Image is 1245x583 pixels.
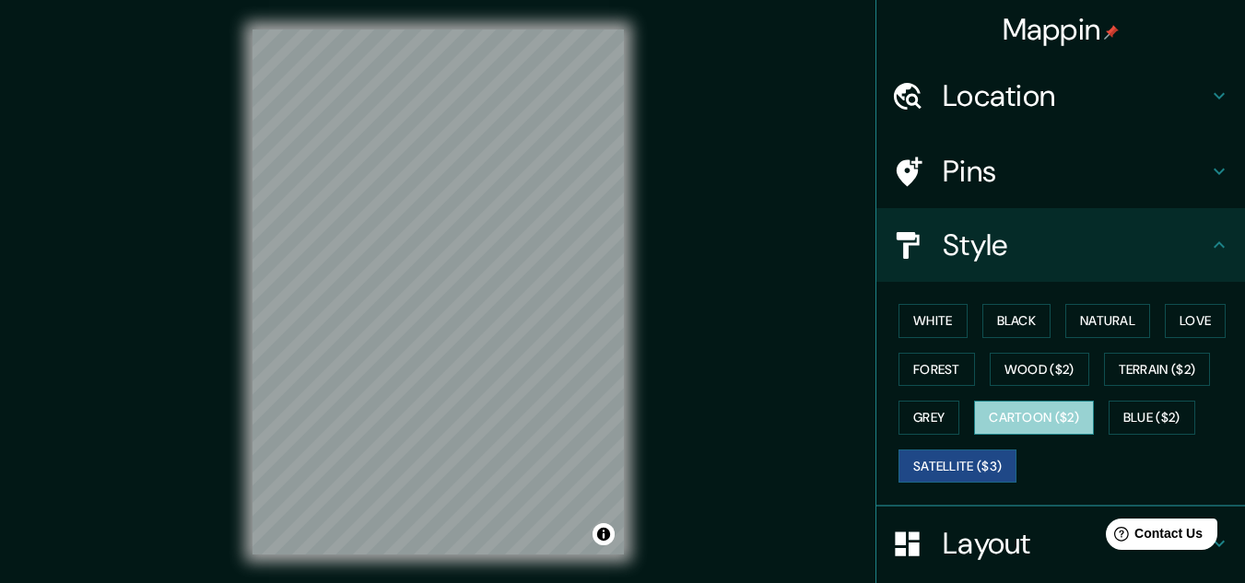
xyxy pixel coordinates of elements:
[1104,353,1211,387] button: Terrain ($2)
[876,208,1245,282] div: Style
[1104,25,1119,40] img: pin-icon.png
[876,134,1245,208] div: Pins
[1165,304,1226,338] button: Love
[943,77,1208,114] h4: Location
[974,401,1094,435] button: Cartoon ($2)
[899,304,968,338] button: White
[876,59,1245,133] div: Location
[899,401,959,435] button: Grey
[1003,11,1120,48] h4: Mappin
[982,304,1051,338] button: Black
[943,227,1208,263] h4: Style
[990,353,1089,387] button: Wood ($2)
[593,523,615,545] button: Toggle attribution
[943,525,1208,562] h4: Layout
[1065,304,1150,338] button: Natural
[1081,511,1225,563] iframe: Help widget launcher
[253,29,624,554] canvas: Map
[943,153,1208,190] h4: Pins
[899,353,975,387] button: Forest
[899,449,1016,484] button: Satellite ($3)
[876,507,1245,580] div: Layout
[1109,401,1195,435] button: Blue ($2)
